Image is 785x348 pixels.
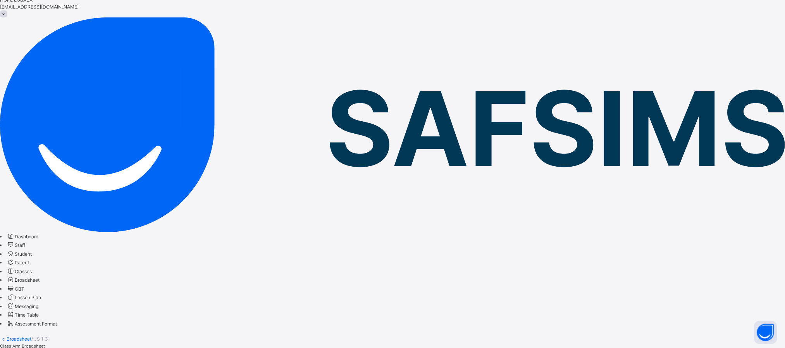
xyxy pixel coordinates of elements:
[754,321,777,344] button: Open asap
[7,277,40,283] a: Broadsheet
[15,286,24,292] span: CBT
[15,242,25,248] span: Staff
[7,312,39,318] a: Time Table
[15,303,38,309] span: Messaging
[7,242,25,248] a: Staff
[15,260,29,265] span: Parent
[15,312,39,318] span: Time Table
[7,295,41,300] a: Lesson Plan
[15,251,32,257] span: Student
[15,321,57,327] span: Assessment Format
[15,234,38,239] span: Dashboard
[7,260,29,265] a: Parent
[7,251,32,257] a: Student
[15,295,41,300] span: Lesson Plan
[31,336,48,342] span: / JS 1 C
[15,269,32,274] span: Classes
[7,286,24,292] a: CBT
[7,321,57,327] a: Assessment Format
[15,277,40,283] span: Broadsheet
[7,336,31,342] a: Broadsheet
[7,234,38,239] a: Dashboard
[7,303,38,309] a: Messaging
[7,269,32,274] a: Classes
